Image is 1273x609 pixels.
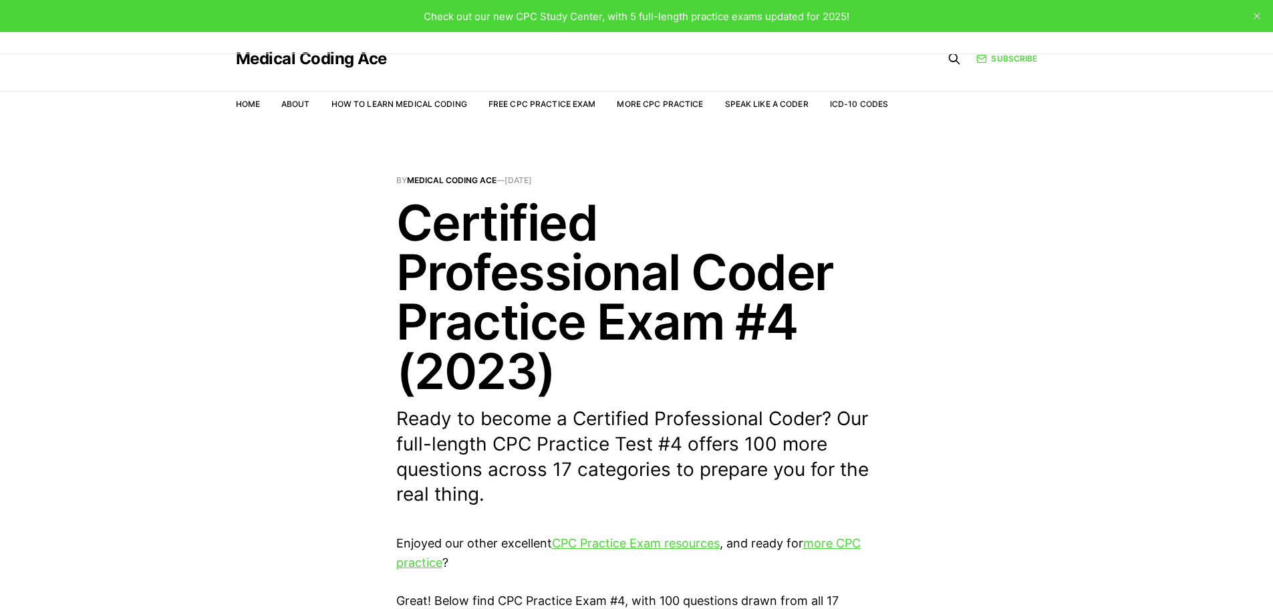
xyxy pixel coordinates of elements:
[331,99,467,109] a: How to Learn Medical Coding
[236,51,387,67] a: Medical Coding Ace
[236,99,260,109] a: Home
[396,534,877,573] p: Enjoyed our other excellent , and ready for ?
[396,406,877,507] p: Ready to become a Certified Professional Coder? Our full-length CPC Practice Test #4 offers 100 m...
[976,52,1037,65] a: Subscribe
[617,99,703,109] a: More CPC Practice
[396,176,877,185] span: By —
[505,175,532,185] time: [DATE]
[281,99,310,109] a: About
[1246,5,1268,27] button: close
[424,10,849,23] span: Check out our new CPC Study Center, with 5 full-length practice exams updated for 2025!
[396,198,877,396] h1: Certified Professional Coder Practice Exam #4 (2023)
[407,175,497,185] a: Medical Coding Ace
[552,536,720,550] a: CPC Practice Exam resources
[725,99,809,109] a: Speak Like a Coder
[830,99,888,109] a: ICD-10 Codes
[488,99,596,109] a: Free CPC Practice Exam
[396,536,861,570] a: more CPC practice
